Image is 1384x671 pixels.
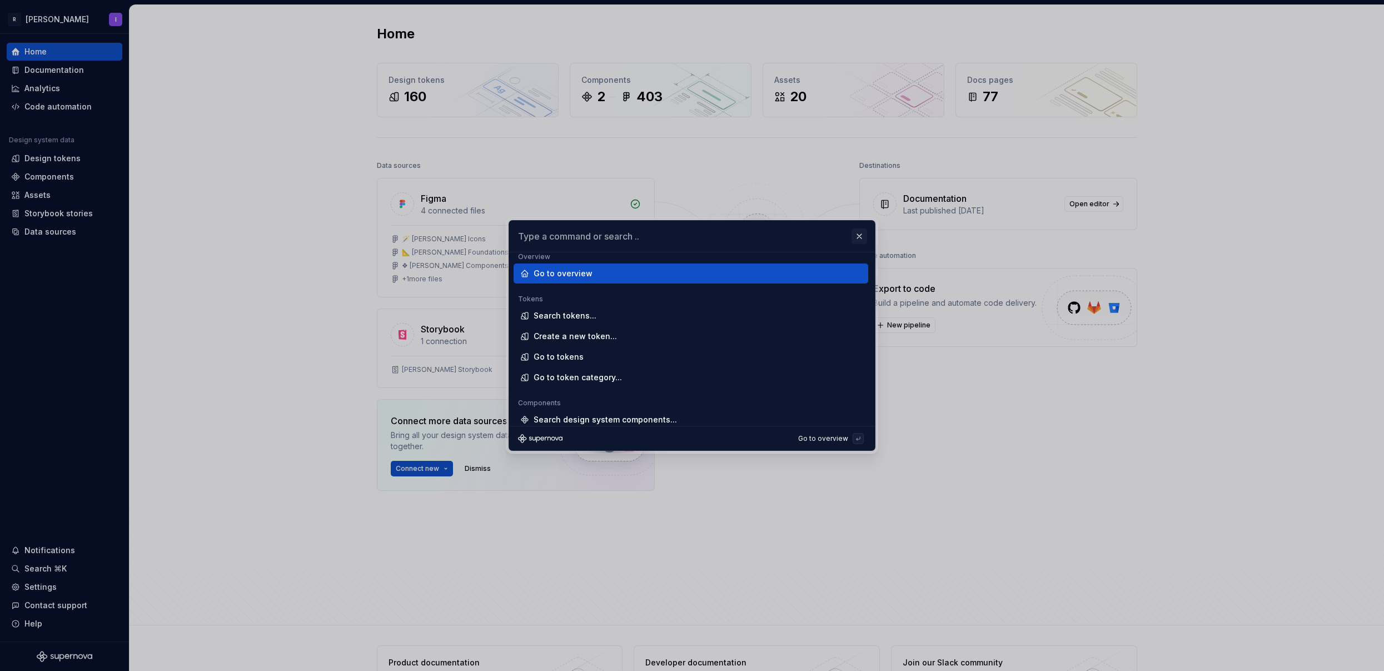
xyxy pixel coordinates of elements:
[534,351,584,362] div: Go to tokens
[514,399,868,407] div: Components
[509,252,875,426] div: Type a command or search ..
[509,221,875,252] input: Type a command or search ..
[534,331,617,342] div: Create a new token...
[514,252,868,261] div: Overview
[534,310,596,321] div: Search tokens...
[794,431,866,446] button: Go to overview
[534,414,677,425] div: Search design system components...
[514,295,868,304] div: Tokens
[534,268,593,279] div: Go to overview
[518,434,562,443] svg: Supernova Logo
[798,434,853,443] div: Go to overview
[534,372,622,383] div: Go to token category...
